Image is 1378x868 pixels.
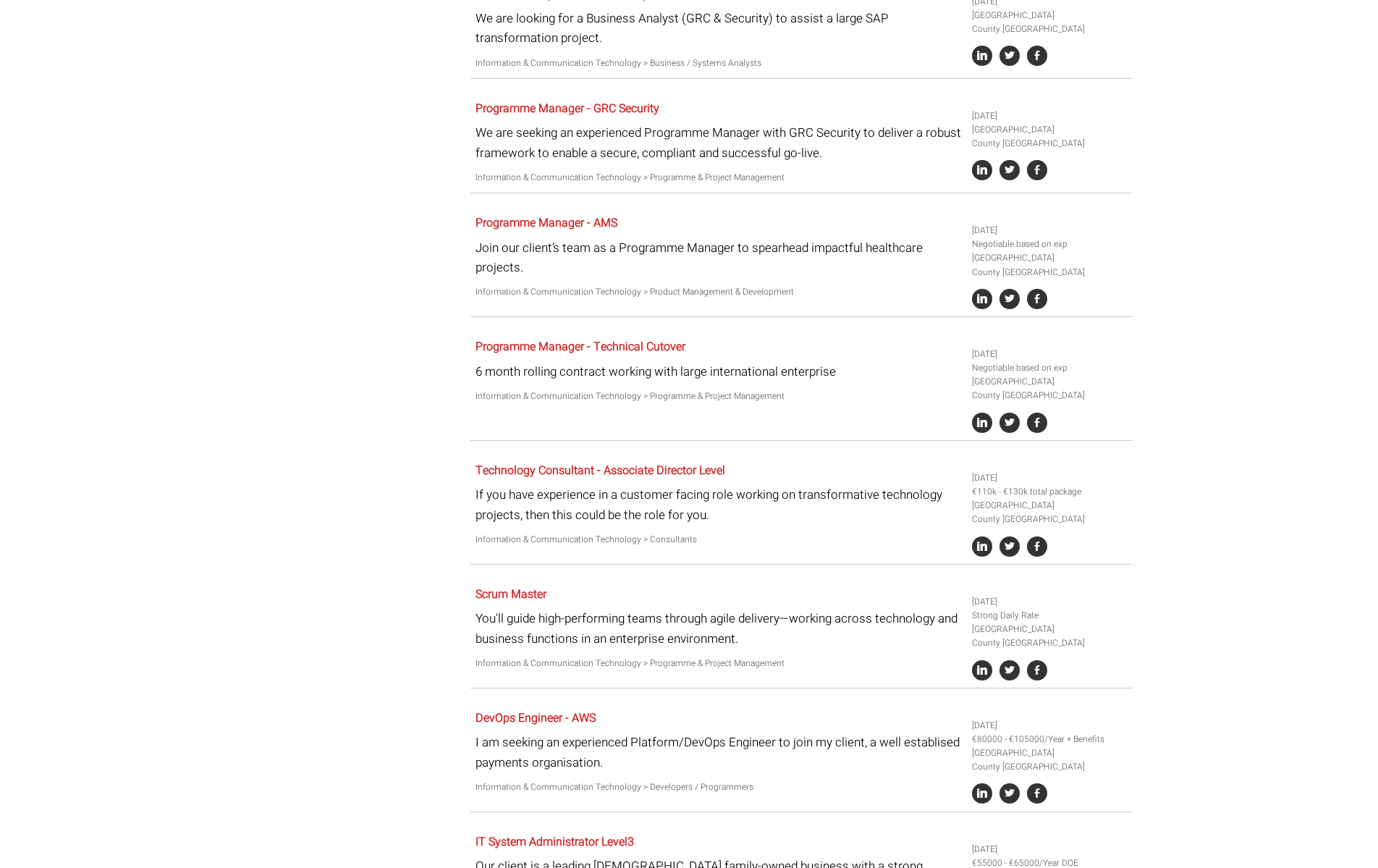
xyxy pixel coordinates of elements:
[475,171,961,185] p: Information & Communication Technology > Programme & Project Management
[475,780,961,794] p: Information & Communication Technology > Developers / Programmers
[475,533,961,547] p: Information & Communication Technology > Consultants
[972,595,1127,609] li: [DATE]
[972,843,1127,856] li: [DATE]
[972,733,1127,746] li: €80000 - €105000/Year + Benefits
[475,733,961,772] p: I am seeking an experienced Platform/DevOps Engineer to join my client, a well establised payment...
[972,109,1127,123] li: [DATE]
[475,709,596,727] a: DevOps Engineer - AWS
[475,338,685,355] a: Programme Manager - Technical Cutover
[972,251,1127,279] li: [GEOGRAPHIC_DATA] County [GEOGRAPHIC_DATA]
[972,123,1127,151] li: [GEOGRAPHIC_DATA] County [GEOGRAPHIC_DATA]
[972,471,1127,485] li: [DATE]
[475,485,961,524] p: If you have experience in a customer facing role working on transformative technology projects, t...
[972,9,1127,36] li: [GEOGRAPHIC_DATA] County [GEOGRAPHIC_DATA]
[475,56,961,70] p: Information & Communication Technology > Business / Systems Analysts
[475,238,961,277] p: Join our client’s team as a Programme Manager to spearhead impactful healthcare projects.
[972,224,1127,237] li: [DATE]
[972,375,1127,403] li: [GEOGRAPHIC_DATA] County [GEOGRAPHIC_DATA]
[475,123,961,162] p: We are seeking an experienced Programme Manager with GRC Security to deliver a robust framework t...
[475,100,659,117] a: Programme Manager - GRC Security
[475,285,961,299] p: Information & Communication Technology > Product Management & Development
[972,361,1127,375] li: Negotiable based on exp
[972,609,1127,623] li: Strong Daily Rate
[475,389,961,403] p: Information & Communication Technology > Programme & Project Management
[972,485,1127,499] li: €110k - €130k total package
[475,462,725,479] a: Technology Consultant - Associate Director Level
[972,746,1127,774] li: [GEOGRAPHIC_DATA] County [GEOGRAPHIC_DATA]
[475,609,961,648] p: You'll guide high-performing teams through agile delivery—working across technology and business ...
[972,499,1127,526] li: [GEOGRAPHIC_DATA] County [GEOGRAPHIC_DATA]
[972,347,1127,361] li: [DATE]
[475,657,961,670] p: Information & Communication Technology > Programme & Project Management
[475,586,546,603] a: Scrum Master
[972,237,1127,251] li: Negotiable based on exp
[475,833,634,851] a: IT System Administrator Level3
[475,214,617,232] a: Programme Manager - AMS
[475,362,961,382] p: 6 month rolling contract working with large international enterprise
[972,719,1127,733] li: [DATE]
[475,9,961,48] p: We are looking for a Business Analyst (GRC & Security) to assist a large SAP transformation project.
[972,623,1127,650] li: [GEOGRAPHIC_DATA] County [GEOGRAPHIC_DATA]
